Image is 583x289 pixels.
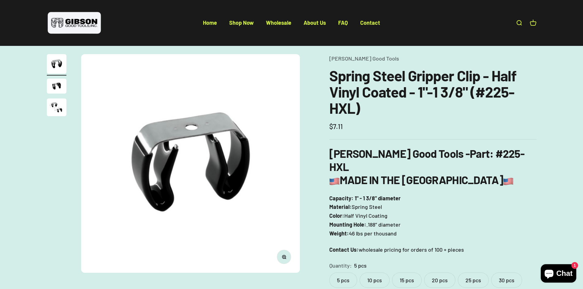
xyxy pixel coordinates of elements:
[344,211,387,220] span: Half Vinyl Coating
[329,195,401,202] b: Capacity: 1" - 1 3/8" diameter
[329,68,536,116] h1: Spring Steel Gripper Clip - Half Vinyl Coated - 1"-1 3/8" (#225-HXL)
[203,19,217,26] a: Home
[329,173,514,186] b: MADE IN THE [GEOGRAPHIC_DATA]
[349,229,397,238] span: 46 lbs per thousand
[47,98,66,116] img: close up of a spring steel gripper clip, tool clip, durable, secure holding, Excellent corrosion ...
[47,79,66,94] img: close up of a spring steel gripper clip, tool clip, durable, secure holding, Excellent corrosion ...
[229,19,254,26] a: Shop Now
[304,19,326,26] a: About Us
[329,203,352,210] b: Material:
[329,147,490,160] b: [PERSON_NAME] Good Tools -
[47,54,66,74] img: Gripper clip, made & shipped from the USA!
[360,19,380,26] a: Contact
[329,261,352,270] legend: Quantity:
[539,264,578,284] inbox-online-store-chat: Shopify online store chat
[47,54,66,76] button: Go to item 1
[266,19,291,26] a: Wholesale
[329,121,343,132] sale-price: $7.11
[354,261,367,270] variant-option-value: 5 pcs
[352,202,382,211] span: Spring Steel
[329,212,344,219] b: Color:
[366,220,401,229] span: .188″ diameter
[47,98,66,118] button: Go to item 3
[329,245,536,254] p: wholesale pricing for orders of 100 + pieces
[329,230,349,237] b: Weight:
[329,147,525,173] b: : #225-HXL
[329,246,359,253] strong: Contact Us:
[81,54,300,273] img: Gripper clip, made & shipped from the USA!
[329,221,366,228] b: Mounting Hole:
[470,147,490,160] span: Part
[329,55,399,62] a: [PERSON_NAME] Good Tools
[338,19,348,26] a: FAQ
[47,79,66,95] button: Go to item 2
